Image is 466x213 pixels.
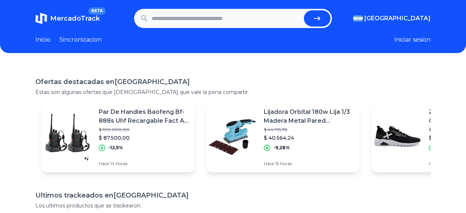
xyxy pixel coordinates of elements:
img: Featured image [41,111,93,163]
a: Featured imageLijadora Orbital 180w Lija 1/3 Madera Metal Pared 90x187mm$ 44.715,78$ 40.564,24-9,... [206,102,360,172]
p: Hace 14 horas [99,161,189,167]
span: BETA [88,7,106,15]
img: Featured image [371,111,423,163]
img: Argentina [353,15,363,21]
img: MercadoTrack [35,13,47,24]
a: Inicio [35,35,50,44]
span: [GEOGRAPHIC_DATA] [364,14,431,23]
p: $ 40.564,24 [264,134,354,142]
h1: Ofertas destacadas en [GEOGRAPHIC_DATA] [35,77,431,87]
p: Par De Handies Baofeng Bf-888s Uhf Recargable Fact A / B [99,108,189,125]
p: $ 44.715,78 [264,127,354,133]
img: Featured image [206,111,258,163]
p: Lijadora Orbital 180w Lija 1/3 Madera Metal Pared 90x187mm [264,108,354,125]
button: Iniciar sesion [394,35,431,44]
p: $ 100.000,00 [99,127,189,133]
p: -9,28% [273,145,290,151]
a: Featured imagePar De Handies Baofeng Bf-888s Uhf Recargable Fact A / B$ 100.000,00$ 87.500,00-12,... [41,102,195,172]
a: MercadoTrackBETA [35,13,100,24]
p: $ 87.500,00 [99,134,189,142]
p: Hace 15 horas [264,161,354,167]
h1: Ultimos trackeados en [GEOGRAPHIC_DATA] [35,190,431,200]
p: Los ultimos productos que se trackearon. [35,202,431,209]
button: [GEOGRAPHIC_DATA] [353,14,431,23]
span: MercadoTrack [50,14,100,22]
p: -12,5% [108,145,123,151]
p: Estas son algunas ofertas que [DEMOGRAPHIC_DATA] que vale la pena compartir. [35,88,431,96]
a: Sincronizacion [59,35,102,44]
